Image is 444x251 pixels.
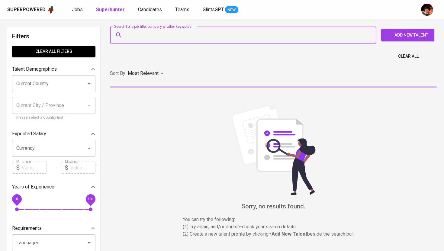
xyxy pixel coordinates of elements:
p: Most Relevant [128,70,159,77]
input: Value [22,162,47,174]
span: 0 [16,197,18,201]
a: GlintsGPT NEW [203,6,238,14]
button: Clear All filters [12,46,95,57]
p: (1) Try again, and/or double-check your search details, [183,223,364,230]
p: Years of Experience [12,183,54,191]
a: Superhunter [96,6,126,14]
span: GlintsGPT [203,7,224,12]
span: Teams [175,7,189,12]
span: Clear All filters [17,48,91,55]
a: Jobs [72,6,84,14]
img: diemas@glints.com [421,4,433,16]
span: Clear All [398,53,419,60]
span: 10+ [87,197,94,201]
a: Teams [175,6,191,14]
button: Open [85,79,93,88]
h6: Filters [12,31,95,41]
p: Expected Salary [12,130,46,137]
span: Jobs [72,7,83,12]
a: Candidates [138,6,163,14]
a: Superpoweredapp logo [7,5,55,14]
h6: Sorry, no results found. [110,201,437,211]
div: Years of Experience [12,181,95,193]
div: Talent Demographics [12,63,95,75]
div: Expected Salary [12,128,95,140]
b: + Add New Talent [269,231,307,237]
input: Value [70,162,95,174]
p: Requirements [12,225,42,232]
b: Superhunter [96,7,125,12]
span: Candidates [138,7,162,12]
button: Open [85,144,93,153]
button: Open [85,239,93,247]
p: Talent Demographics [12,66,57,73]
span: Add New Talent [386,31,430,39]
div: Requirements [12,222,95,234]
img: app logo [47,5,55,14]
div: Most Relevant [128,68,166,79]
p: Sort By [110,70,125,77]
img: file_searching.svg [228,105,319,195]
p: Please select a Country first [16,115,91,121]
button: Clear All [396,51,421,62]
button: Add New Talent [381,29,434,41]
p: (2) Create a new talent profile by clicking beside the search bar. [183,230,364,238]
p: You can try the following : [183,216,364,223]
div: Superpowered [7,6,46,13]
span: NEW [225,7,238,13]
